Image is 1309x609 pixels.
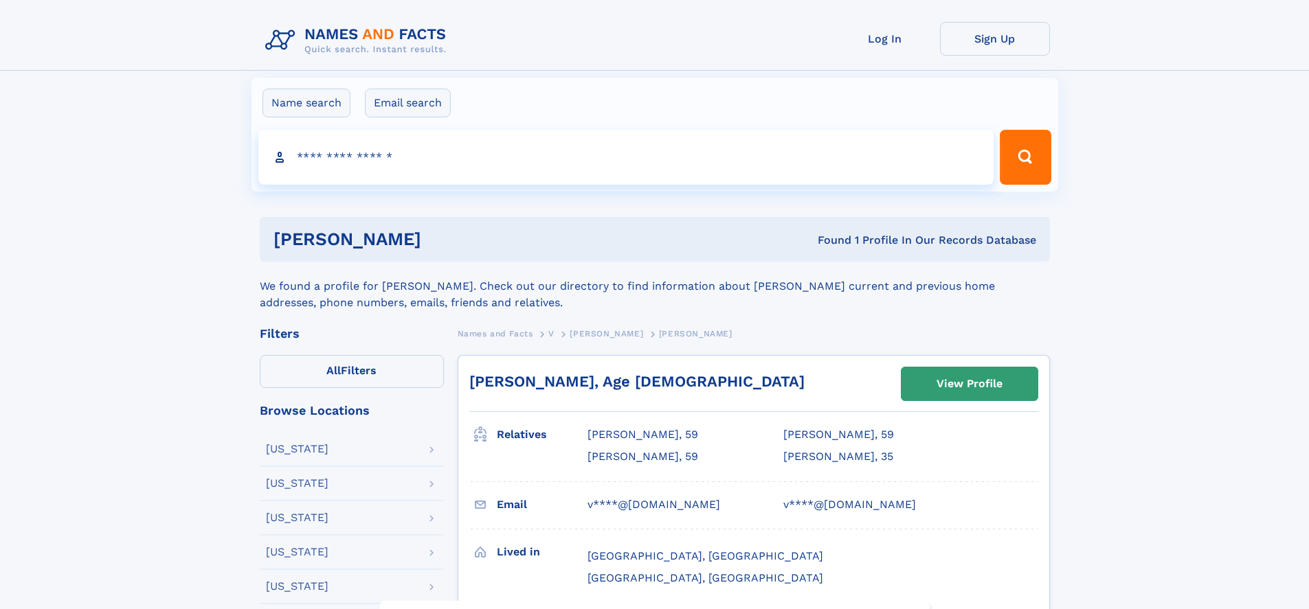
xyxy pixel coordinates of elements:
[1000,130,1051,185] button: Search Button
[659,329,732,338] span: [PERSON_NAME]
[266,512,328,523] div: [US_STATE]
[266,444,328,455] div: [US_STATE]
[260,404,444,417] div: Browse Locations
[497,493,588,516] h3: Email
[570,329,643,338] span: [PERSON_NAME]
[570,325,643,342] a: [PERSON_NAME]
[273,231,620,248] h1: [PERSON_NAME]
[588,427,698,442] a: [PERSON_NAME], 59
[266,581,328,592] div: [US_STATE]
[548,329,555,338] span: V
[588,449,698,464] a: [PERSON_NAME], 59
[458,325,533,342] a: Names and Facts
[266,547,328,558] div: [US_STATE]
[365,89,451,117] label: Email search
[940,22,1050,56] a: Sign Up
[783,427,894,442] a: [PERSON_NAME], 59
[326,364,341,377] span: All
[548,325,555,342] a: V
[588,571,823,584] span: [GEOGRAPHIC_DATA], [GEOGRAPHIC_DATA]
[830,22,940,56] a: Log In
[266,478,328,489] div: [US_STATE]
[497,540,588,564] h3: Lived in
[619,233,1036,248] div: Found 1 Profile In Our Records Database
[783,449,893,464] a: [PERSON_NAME], 35
[260,328,444,340] div: Filters
[902,367,1038,400] a: View Profile
[937,368,1003,400] div: View Profile
[262,89,350,117] label: Name search
[258,130,994,185] input: search input
[260,355,444,388] label: Filters
[469,373,805,390] a: [PERSON_NAME], Age [DEMOGRAPHIC_DATA]
[260,22,458,59] img: Logo Names and Facts
[588,549,823,562] span: [GEOGRAPHIC_DATA], [GEOGRAPHIC_DATA]
[260,262,1050,311] div: We found a profile for [PERSON_NAME]. Check out our directory to find information about [PERSON_N...
[497,423,588,446] h3: Relatives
